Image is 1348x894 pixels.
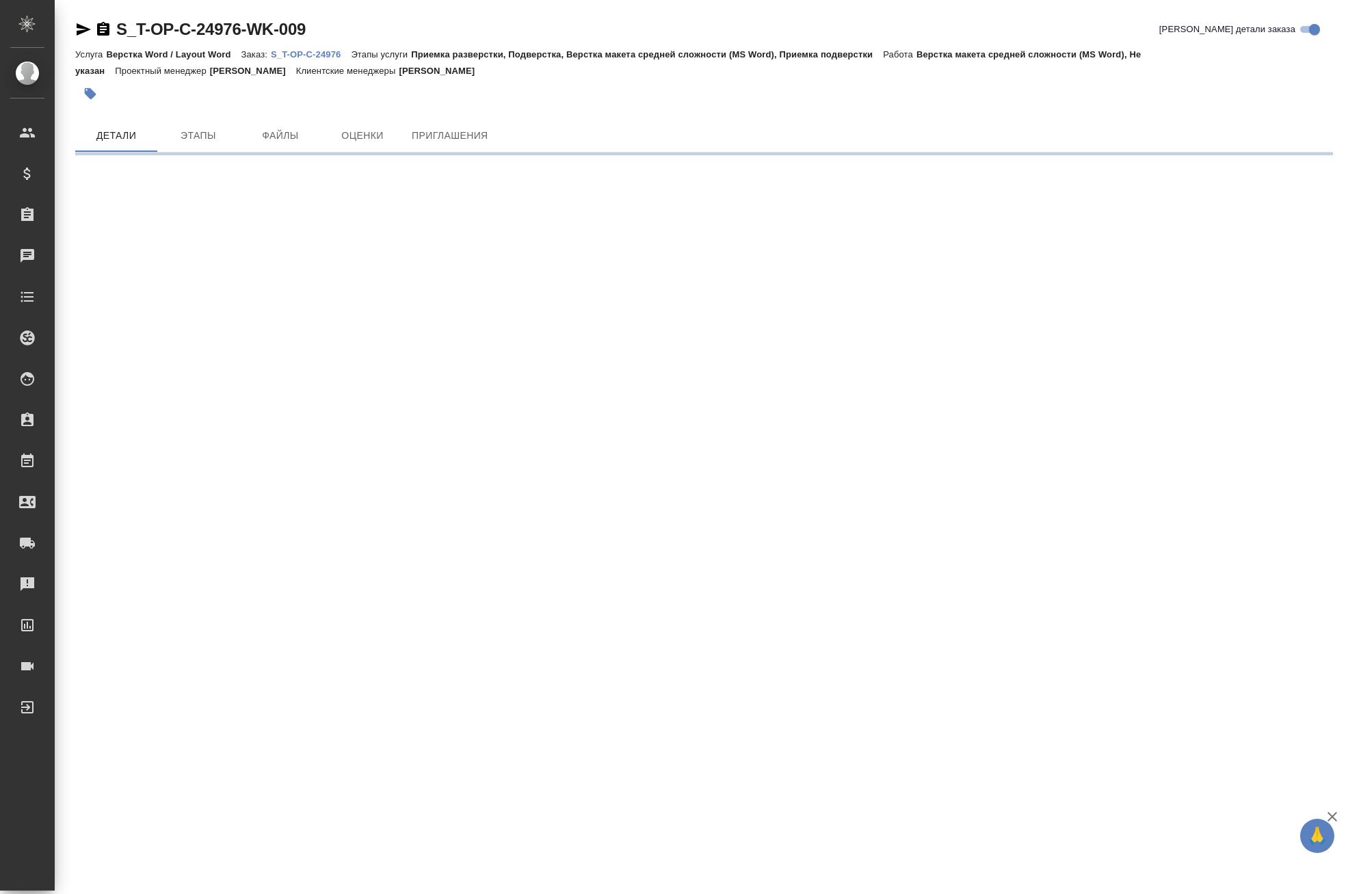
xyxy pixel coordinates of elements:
[399,66,485,76] p: [PERSON_NAME]
[1300,819,1334,853] button: 🙏
[116,20,306,38] a: S_T-OP-C-24976-WK-009
[83,127,149,144] span: Детали
[883,49,916,60] p: Работа
[412,127,488,144] span: Приглашения
[95,21,111,38] button: Скопировать ссылку
[411,49,883,60] p: Приемка разверстки, Подверстка, Верстка макета средней сложности (MS Word), Приемка подверстки
[75,79,105,109] button: Добавить тэг
[241,49,271,60] p: Заказ:
[271,49,351,60] p: S_T-OP-C-24976
[271,48,351,60] a: S_T-OP-C-24976
[351,49,411,60] p: Этапы услуги
[115,66,209,76] p: Проектный менеджер
[248,127,313,144] span: Файлы
[296,66,399,76] p: Клиентские менеджеры
[75,49,106,60] p: Услуга
[106,49,241,60] p: Верстка Word / Layout Word
[75,21,92,38] button: Скопировать ссылку для ЯМессенджера
[210,66,296,76] p: [PERSON_NAME]
[1306,821,1329,850] span: 🙏
[1159,23,1295,36] span: [PERSON_NAME] детали заказа
[330,127,395,144] span: Оценки
[166,127,231,144] span: Этапы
